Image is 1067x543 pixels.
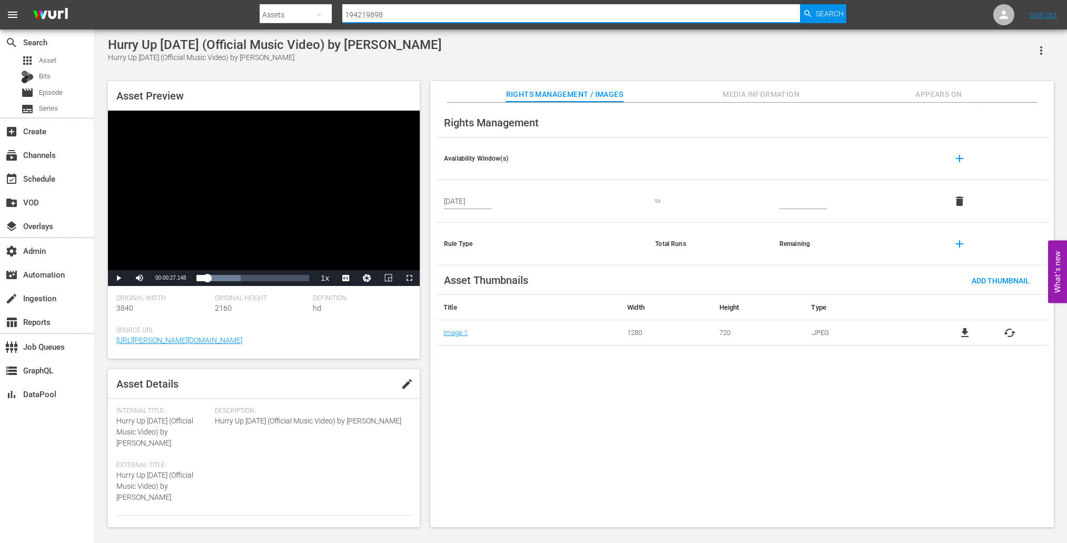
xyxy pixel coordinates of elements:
button: Playback Rate [314,270,335,286]
span: Episode [39,87,63,98]
div: Video Player [108,111,420,286]
button: Search [800,4,846,23]
button: Open Feedback Widget [1048,240,1067,303]
span: Hurry Up [DATE] (Official Music Video) by [PERSON_NAME] [116,417,193,447]
span: delete [953,195,966,208]
th: Availability Window(s) [436,137,647,180]
span: 00:00:27.148 [155,275,186,281]
span: Admin [5,245,18,258]
button: add [947,231,972,256]
span: Description: [215,407,406,416]
span: hd [313,304,321,312]
span: Episode [21,86,34,99]
div: to [655,197,763,205]
span: Source Url [116,327,406,335]
span: Hurry Up [DATE] (Official Music Video) by [PERSON_NAME] [116,471,193,501]
a: [URL][PERSON_NAME][DOMAIN_NAME] [116,336,242,344]
span: Search [816,4,844,23]
span: add [953,238,966,250]
a: Sign Out [1030,11,1057,19]
span: Schedule [5,173,18,185]
th: Width [619,295,712,320]
div: Progress Bar [196,275,309,281]
span: External Title: [116,461,210,470]
span: 2160 [215,304,232,312]
span: Bits [39,71,51,82]
span: Series [21,103,34,115]
button: Play [108,270,129,286]
span: GraphQL [5,364,18,377]
div: Hurry Up [DATE] (Official Music Video) by [PERSON_NAME] [108,37,442,52]
span: Original Width [116,294,210,303]
td: .JPEG [803,320,926,345]
button: Mute [129,270,150,286]
span: Create [5,125,18,138]
span: Asset [21,54,34,67]
span: Asset Details [116,378,179,390]
span: Search [5,36,18,49]
span: DataPool [5,388,18,401]
th: Height [712,295,804,320]
button: Picture-in-Picture [378,270,399,286]
button: Jump To Time [357,270,378,286]
button: delete [947,189,972,214]
span: Automation [5,269,18,281]
span: Appears On [899,88,978,101]
th: Type [803,295,926,320]
td: 720 [712,320,804,345]
th: Remaining [771,223,938,265]
div: Hurry Up [DATE] (Official Music Video) by [PERSON_NAME] [108,52,442,63]
span: menu [6,8,19,21]
span: add [953,152,966,165]
img: ans4CAIJ8jUAAAAAAAAAAAAAAAAAAAAAAAAgQb4GAAAAAAAAAAAAAAAAAAAAAAAAJMjXAAAAAAAAAAAAAAAAAAAAAAAAgAT5G... [25,3,76,27]
th: Total Runs [647,223,771,265]
span: Channels [5,149,18,162]
span: Reports [5,316,18,329]
span: Job Queues [5,341,18,353]
span: 3840 [116,304,133,312]
span: Add Thumbnail [963,277,1038,285]
div: Bits [21,71,34,83]
span: Definition [313,294,406,303]
span: Rights Management [444,116,539,129]
span: Internal Title: [116,407,210,416]
span: Series [39,103,58,114]
th: Rule Type [436,223,647,265]
th: Title [436,295,619,320]
span: edit [401,378,413,390]
span: Asset Thumbnails [444,274,528,287]
button: cached [1003,327,1016,339]
span: Asset Preview [116,90,184,102]
button: edit [394,371,420,397]
span: Original Height [215,294,308,303]
button: Captions [335,270,357,286]
span: Asset [39,55,56,66]
a: file_download [959,327,971,339]
span: Overlays [5,220,18,233]
span: Media Information [722,88,801,101]
a: Image 1 [443,329,468,337]
button: Add Thumbnail [963,271,1038,290]
button: add [947,146,972,171]
button: Fullscreen [399,270,420,286]
span: Rights Management / Images [506,88,623,101]
td: 1280 [619,320,712,345]
span: VOD [5,196,18,209]
span: Hurry Up [DATE] (Official Music Video) by [PERSON_NAME] [215,416,406,427]
span: Ingestion [5,292,18,305]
